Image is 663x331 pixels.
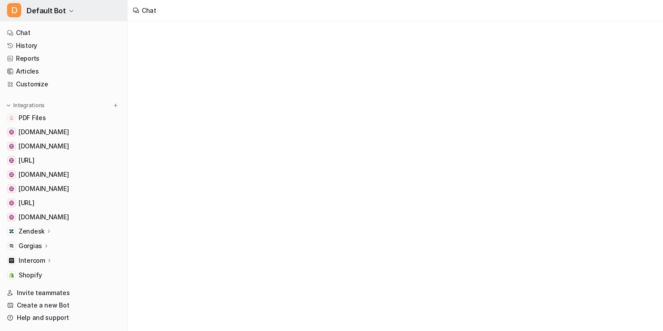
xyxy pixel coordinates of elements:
span: [URL] [19,199,35,207]
span: [DOMAIN_NAME] [19,142,69,151]
span: D [7,3,21,17]
a: Invite teammates [4,287,124,299]
img: dashboard.eesel.ai [9,200,14,206]
span: Shopify [19,271,42,280]
img: Gorgias [9,243,14,249]
span: [DOMAIN_NAME] [19,170,69,179]
div: Chat [142,6,156,15]
a: dashboard.eesel.ai[URL] [4,197,124,209]
img: mail.google.com [9,186,14,191]
img: expand menu [5,102,12,109]
span: [DOMAIN_NAME] [19,184,69,193]
a: example.com[DOMAIN_NAME] [4,211,124,223]
img: Shopify [9,273,14,278]
img: Intercom [9,258,14,263]
a: Reports [4,52,124,65]
a: mail.google.com[DOMAIN_NAME] [4,183,124,195]
p: Integrations [13,102,45,109]
a: Help and support [4,312,124,324]
a: github.com[DOMAIN_NAME] [4,126,124,138]
span: [URL] [19,156,35,165]
a: www.eesel.ai[URL] [4,154,124,167]
img: gitlab.com [9,144,14,149]
a: History [4,39,124,52]
a: Chat [4,27,124,39]
img: menu_add.svg [112,102,119,109]
img: example.com [9,214,14,220]
p: Zendesk [19,227,45,236]
img: www.example.com [9,172,14,177]
p: Gorgias [19,241,42,250]
a: Customize [4,78,124,90]
img: www.eesel.ai [9,158,14,163]
button: Integrations [4,101,47,110]
span: [DOMAIN_NAME] [19,213,69,222]
a: PDF FilesPDF Files [4,112,124,124]
span: Default Bot [27,4,66,17]
span: PDF Files [19,113,46,122]
img: Zendesk [9,229,14,234]
img: PDF Files [9,115,14,121]
img: github.com [9,129,14,135]
p: Intercom [19,256,45,265]
a: Create a new Bot [4,299,124,312]
span: [DOMAIN_NAME] [19,128,69,136]
a: Articles [4,65,124,78]
a: gitlab.com[DOMAIN_NAME] [4,140,124,152]
a: ShopifyShopify [4,269,124,281]
a: www.example.com[DOMAIN_NAME] [4,168,124,181]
